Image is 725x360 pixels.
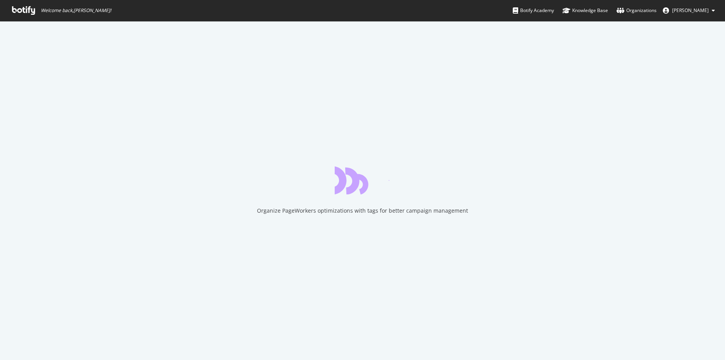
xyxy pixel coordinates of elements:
[257,207,468,215] div: Organize PageWorkers optimizations with tags for better campaign management
[563,7,608,14] div: Knowledge Base
[513,7,554,14] div: Botify Academy
[672,7,709,14] span: Breda Carter
[41,7,111,14] span: Welcome back, [PERSON_NAME] !
[657,4,721,17] button: [PERSON_NAME]
[617,7,657,14] div: Organizations
[335,166,391,194] div: animation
